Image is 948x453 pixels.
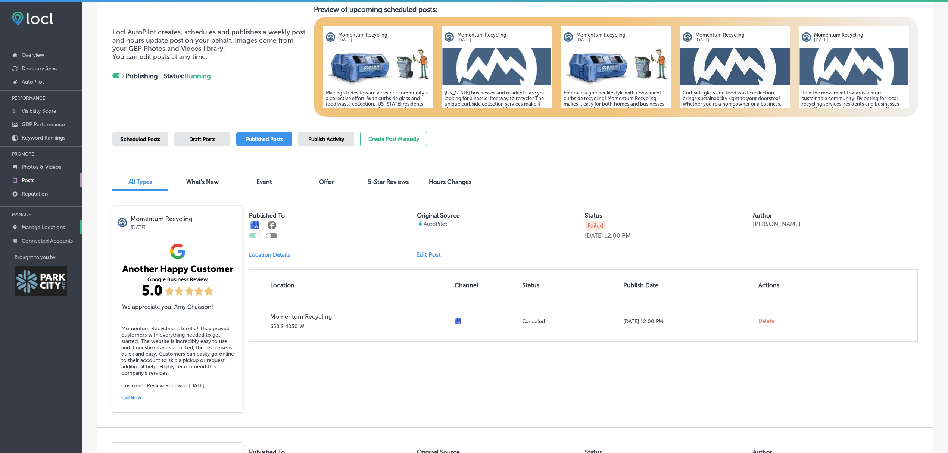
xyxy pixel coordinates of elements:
[814,32,906,38] p: Momentum Recycling
[112,53,208,61] span: You can edit posts at any time.
[753,221,801,228] p: [PERSON_NAME]
[249,212,285,219] label: Published To
[585,232,603,239] p: [DATE]
[22,79,44,85] p: AutoPilot
[522,318,617,325] p: Canceled
[112,239,243,313] img: ee49e5da-164d-4cae-89d6-f0d19825a043.png
[246,136,283,143] span: Published Posts
[22,238,73,244] p: Connected Accounts
[12,12,53,25] img: fda3e92497d09a02dc62c9cd864e3231.png
[15,266,67,296] img: Park City
[416,251,447,258] a: Edit Post
[620,270,755,301] th: Publish Date
[131,222,238,230] p: [DATE]
[270,323,449,329] p: 658 S 4050 W
[326,90,430,146] h5: Making strides toward a cleaner community is a collective effort. With curbside glass and food wa...
[802,32,811,42] img: logo
[22,164,61,170] p: Photos & Videos
[683,32,692,42] img: logo
[22,52,44,58] p: Overview
[22,108,56,114] p: Visibility Score
[249,270,452,301] th: Location
[22,121,65,128] p: GBP Performance
[131,216,238,222] p: Momentum Recycling
[338,38,430,43] p: [DATE]
[683,90,787,146] h5: Curbside glass and food waste collection brings sustainability right to your doorstep! Whether yo...
[758,318,774,325] span: Delete
[125,72,158,80] strong: Publishing
[605,232,631,239] p: 12:00 PM
[753,212,772,219] label: Author
[314,5,918,14] h3: Preview of upcoming scheduled posts:
[445,32,454,42] img: logo
[802,90,906,146] h5: Join the movement towards a more sustainable community! By opting for local recycling services, r...
[326,32,335,42] img: logo
[417,212,460,219] label: Original Source
[15,254,82,260] p: Brought to you by
[121,136,160,143] span: Scheduled Posts
[338,32,430,38] p: Momentum Recycling
[128,178,152,185] span: All Types
[799,48,909,85] img: 1755542298b8b7cbf4-d3f4-4cb1-bae8-2393b901c9b5_business_logo.png
[249,252,290,258] p: Location Details
[457,38,549,43] p: [DATE]
[755,270,810,301] th: Actions
[256,178,272,185] span: Event
[417,221,424,227] img: autopilot-icon
[189,136,215,143] span: Draft Posts
[323,48,433,85] img: 17555422972a26faf2-e796-4861-8b04-c7c9cc31449b_Collection_Bins_Google.jpg.jpg
[445,90,549,151] h5: [US_STATE] businesses and residents, are you looking for a hassle-free way to recycle? The unique...
[519,270,620,301] th: Status
[22,65,57,72] p: Directory Sync
[442,48,552,85] img: 1755542298b8b7cbf4-d3f4-4cb1-bae8-2393b901c9b5_business_logo.png
[22,177,34,184] p: Posts
[186,178,219,185] span: What's New
[457,32,549,38] p: Momentum Recycling
[319,178,334,185] span: Offer
[576,38,668,43] p: [DATE]
[163,72,211,80] strong: Status:
[308,136,344,143] span: Publish Activity
[121,325,234,389] h5: Momentum Recycling is terrific! They provide customers with everything needed to get started. The...
[368,178,409,185] span: 5-Star Reviews
[429,178,471,185] span: Hours Changes
[585,221,606,231] p: Failed
[360,132,427,146] button: Create Post Manually
[184,72,211,80] span: Running
[695,38,787,43] p: [DATE]
[452,270,519,301] th: Channel
[695,32,787,38] p: Momentum Recycling
[118,218,127,227] img: logo
[576,32,668,38] p: Momentum Recycling
[22,224,65,231] p: Manage Locations
[680,48,790,85] img: 1755542299a7eeae53-2261-4182-8e27-47162ae8b461_unnamed.jpg
[22,135,65,141] p: Keyword Rankings
[564,90,668,157] h5: Embrace a greener lifestyle with convenient curbside recycling! Momentum Recycling makes it easy ...
[22,191,48,197] p: Reputation
[424,221,447,227] p: AutoPilot
[814,38,906,43] p: [DATE]
[270,313,449,320] p: Momentum Recycling
[112,28,305,53] span: Locl AutoPilot creates, schedules and publishes a weekly post and hours update post on your behal...
[623,318,752,325] p: [DATE] 12:00 PM
[585,212,602,219] label: Status
[561,48,671,85] img: 17555422972a26faf2-e796-4861-8b04-c7c9cc31449b_Collection_Bins_Google.jpg.jpg
[564,32,573,42] img: logo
